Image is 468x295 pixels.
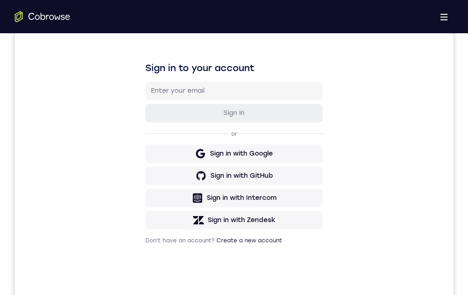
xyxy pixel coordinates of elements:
div: Sign in with GitHub [196,173,258,182]
button: Sign in [131,106,308,124]
input: Enter your email [136,88,302,97]
button: Sign in with Zendesk [131,213,308,231]
button: Sign in with Google [131,146,308,165]
div: Sign in with Zendesk [193,217,261,227]
button: Sign in with Intercom [131,191,308,209]
div: Sign in with Google [195,151,258,160]
h1: Sign in to your account [131,63,308,76]
div: Sign in with Intercom [192,195,262,205]
a: Create a new account [202,239,267,246]
button: Sign in with GitHub [131,169,308,187]
p: Don't have an account? [131,239,308,246]
p: or [215,132,224,139]
a: Go to the home page [15,11,70,22]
